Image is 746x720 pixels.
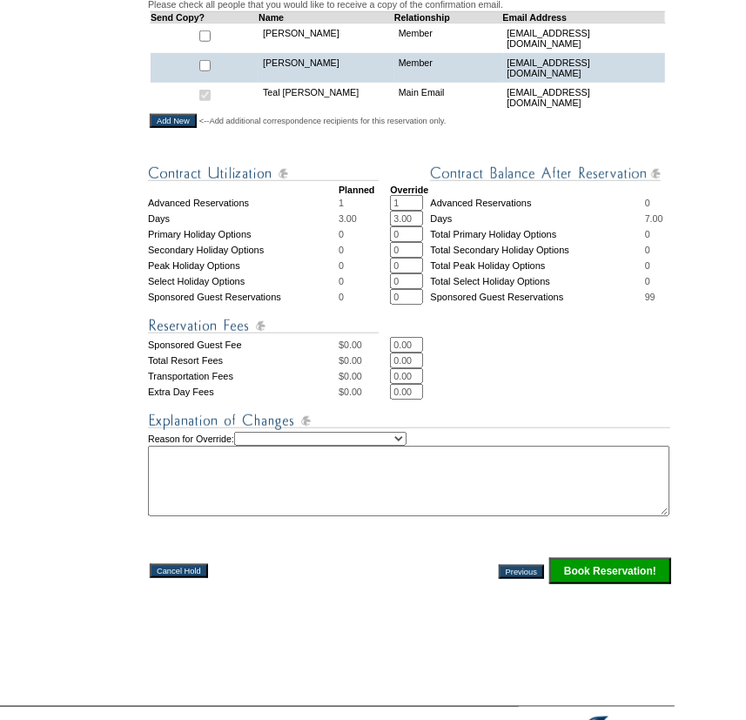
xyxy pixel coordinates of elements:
[503,83,666,112] td: [EMAIL_ADDRESS][DOMAIN_NAME]
[259,53,394,83] td: [PERSON_NAME]
[339,185,374,195] strong: Planned
[148,242,339,258] td: Secondary Holiday Options
[339,384,390,400] td: $
[148,315,379,337] img: Reservation Fees
[199,116,447,126] span: <--Add additional correspondence recipients for this reservation only.
[339,368,390,384] td: $
[339,292,344,302] span: 0
[503,53,666,83] td: [EMAIL_ADDRESS][DOMAIN_NAME]
[430,273,644,289] td: Total Select Holiday Options
[645,198,650,208] span: 0
[499,565,544,579] input: Previous
[344,371,362,381] span: 0.00
[430,195,644,211] td: Advanced Reservations
[259,23,394,53] td: [PERSON_NAME]
[148,211,339,226] td: Days
[339,229,344,239] span: 0
[150,114,197,128] input: Add New
[339,337,390,353] td: $
[394,11,503,23] td: Relationship
[503,23,666,53] td: [EMAIL_ADDRESS][DOMAIN_NAME]
[645,229,650,239] span: 0
[150,564,208,578] input: Cancel Hold
[344,355,362,366] span: 0.00
[148,195,339,211] td: Advanced Reservations
[148,258,339,273] td: Peak Holiday Options
[430,289,644,305] td: Sponsored Guest Reservations
[148,410,670,432] img: Explanation of Changes
[339,245,344,255] span: 0
[151,11,259,23] td: Send Copy?
[148,226,339,242] td: Primary Holiday Options
[430,226,644,242] td: Total Primary Holiday Options
[645,245,650,255] span: 0
[645,213,663,224] span: 7.00
[259,83,394,112] td: Teal [PERSON_NAME]
[645,260,650,271] span: 0
[148,384,339,400] td: Extra Day Fees
[549,558,671,584] input: Click this button to finalize your reservation.
[148,273,339,289] td: Select Holiday Options
[339,260,344,271] span: 0
[339,276,344,286] span: 0
[430,242,644,258] td: Total Secondary Holiday Options
[339,198,344,208] span: 1
[148,353,339,368] td: Total Resort Fees
[148,163,379,185] img: Contract Utilization
[394,83,503,112] td: Main Email
[344,387,362,397] span: 0.00
[430,258,644,273] td: Total Peak Holiday Options
[339,213,357,224] span: 3.00
[390,185,428,195] strong: Override
[430,163,661,185] img: Contract Balance After Reservation
[430,211,644,226] td: Days
[148,432,673,516] td: Reason for Override:
[503,11,666,23] td: Email Address
[645,276,650,286] span: 0
[259,11,394,23] td: Name
[148,289,339,305] td: Sponsored Guest Reservations
[394,23,503,53] td: Member
[645,292,655,302] span: 99
[148,337,339,353] td: Sponsored Guest Fee
[394,53,503,83] td: Member
[339,353,390,368] td: $
[344,340,362,350] span: 0.00
[148,368,339,384] td: Transportation Fees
